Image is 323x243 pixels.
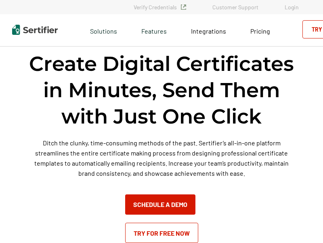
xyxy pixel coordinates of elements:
span: Pricing [250,27,270,35]
a: Pricing [250,25,270,35]
a: Verify Credentials [134,4,186,11]
img: Verified [181,4,186,10]
a: Integrations [191,25,226,35]
a: Login [285,4,299,11]
h1: Create Digital Certificates in Minutes, Send Them with Just One Click [20,51,303,130]
a: Try for Free Now [125,223,198,243]
p: Ditch the clunky, time-consuming methods of the past. Sertifier’s all-in-one platform streamlines... [34,138,289,178]
span: Solutions [90,25,117,35]
img: Sertifier | Digital Credentialing Platform [12,25,58,35]
span: Integrations [191,27,226,35]
span: Features [141,25,167,35]
a: Customer Support [212,4,258,11]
